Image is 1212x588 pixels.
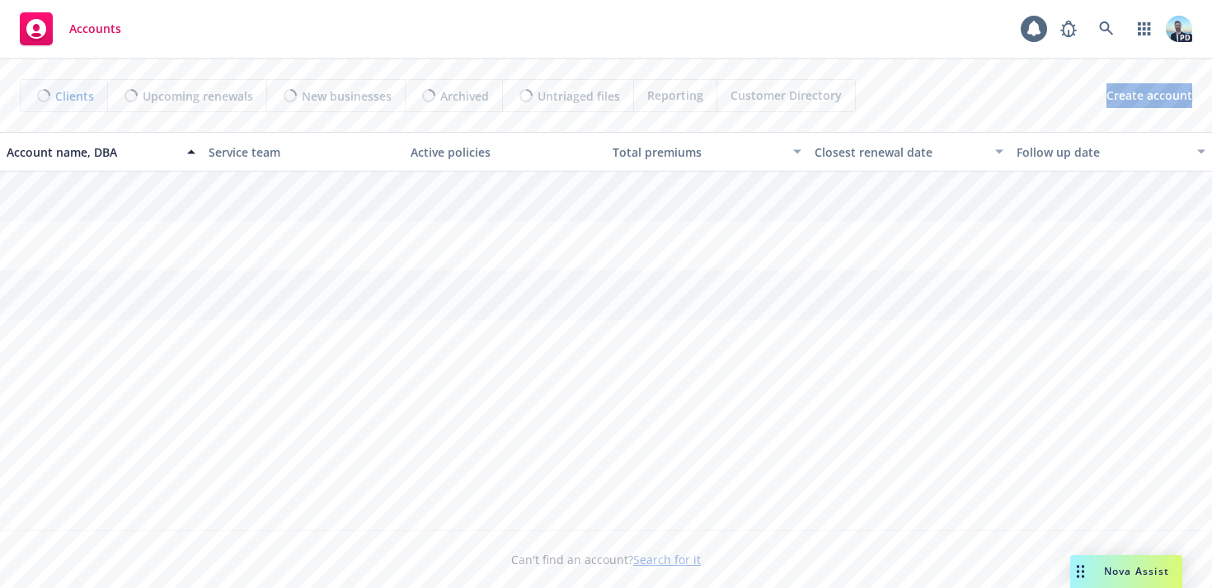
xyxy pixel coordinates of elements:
span: New businesses [302,87,392,105]
span: Create account [1106,80,1192,111]
button: Service team [202,132,404,172]
div: Active policies [411,143,599,161]
a: Report a Bug [1052,12,1085,45]
button: Active policies [404,132,606,172]
button: Total premiums [606,132,808,172]
a: Search [1090,12,1123,45]
span: Accounts [69,22,121,35]
a: Switch app [1128,12,1161,45]
button: Follow up date [1010,132,1212,172]
span: Reporting [647,87,703,104]
div: Account name, DBA [7,143,177,161]
span: Upcoming renewals [143,87,253,105]
div: Drag to move [1070,555,1091,588]
a: Search for it [633,552,701,567]
div: Service team [209,143,397,161]
div: Closest renewal date [815,143,985,161]
a: Create account [1106,83,1192,108]
div: Total premiums [613,143,783,161]
span: Can't find an account? [511,551,701,568]
span: Untriaged files [538,87,620,105]
button: Closest renewal date [808,132,1010,172]
span: Nova Assist [1104,564,1169,578]
button: Nova Assist [1070,555,1182,588]
span: Archived [440,87,489,105]
div: Follow up date [1017,143,1187,161]
span: Clients [55,87,94,105]
span: Customer Directory [730,87,842,104]
img: photo [1166,16,1192,42]
a: Accounts [13,6,128,52]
